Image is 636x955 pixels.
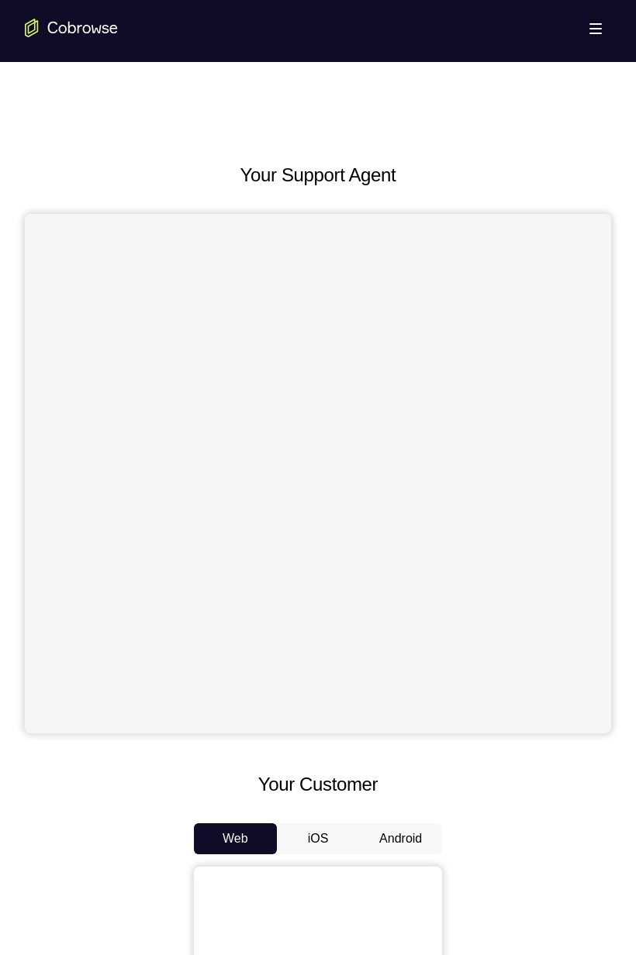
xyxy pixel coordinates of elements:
[25,19,118,37] a: Go to the home page
[194,823,277,854] button: Web
[359,823,442,854] button: Android
[277,823,360,854] button: iOS
[25,771,611,798] h2: Your Customer
[25,214,611,733] iframe: Agent
[25,161,611,189] h2: Your Support Agent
